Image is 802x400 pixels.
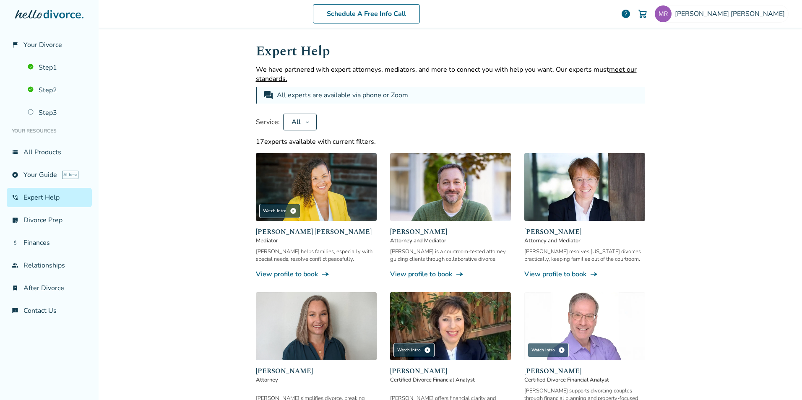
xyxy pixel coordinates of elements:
span: line_end_arrow_notch [590,270,598,278]
img: cshell2208@msn.com [655,5,672,22]
span: line_end_arrow_notch [321,270,330,278]
img: Neil Forester [390,153,511,221]
img: Cart [638,9,648,19]
img: Jeff Landers [524,292,645,360]
button: All [283,114,317,130]
a: chat_infoContact Us [7,301,92,320]
a: attach_moneyFinances [7,233,92,252]
span: flag_2 [12,42,18,48]
span: list_alt_check [12,217,18,223]
span: line_end_arrow_notch [456,270,464,278]
span: play_circle [290,208,297,214]
span: view_list [12,149,18,156]
span: Attorney [256,376,377,384]
iframe: Chat Widget [760,360,802,400]
a: groupRelationships [7,256,92,275]
span: [PERSON_NAME] [256,366,377,376]
div: All experts are available via phone or Zoom [277,90,410,100]
span: play_circle [424,347,431,353]
div: Watch Intro [528,343,569,357]
a: View profile to bookline_end_arrow_notch [390,270,511,279]
div: [PERSON_NAME] helps families, especially with special needs, resolve conflict peacefully. [256,248,377,263]
span: Certified Divorce Financial Analyst [390,376,511,384]
span: phone_in_talk [12,194,18,201]
div: [PERSON_NAME] resolves [US_STATE] divorces practically, keeping families out of the courtroom. [524,248,645,263]
div: [PERSON_NAME] is a courtroom-tested attorney guiding clients through collaborative divorce. [390,248,511,263]
span: [PERSON_NAME] [PERSON_NAME] [675,9,788,18]
img: Sandra Giudici [390,292,511,360]
span: [PERSON_NAME] [PERSON_NAME] [256,227,377,237]
a: help [621,9,631,19]
span: Your Divorce [23,40,62,49]
span: [PERSON_NAME] [524,366,645,376]
span: Mediator [256,237,377,244]
span: explore [12,171,18,178]
span: [PERSON_NAME] [524,227,645,237]
span: [PERSON_NAME] [390,227,511,237]
span: Service: [256,117,280,127]
span: play_circle [558,347,565,353]
span: attach_money [12,239,18,246]
li: Your Resources [7,122,92,139]
img: Desiree Howard [256,292,377,360]
div: All [290,117,302,127]
img: Claudia Brown Coulter [256,153,377,221]
a: Step2 [23,81,92,100]
span: Attorney and Mediator [524,237,645,244]
span: [PERSON_NAME] [390,366,511,376]
a: exploreYour GuideAI beta [7,165,92,184]
a: bookmark_checkAfter Divorce [7,278,92,298]
div: Watch Intro [259,204,300,218]
span: meet our standards. [256,65,637,83]
div: Watch Intro [393,343,435,357]
span: forum [263,90,273,100]
a: Schedule A Free Info Call [313,4,420,23]
span: AI beta [62,171,78,179]
span: group [12,262,18,269]
p: We have partnered with expert attorneys, mediators, and more to connect you with help you want. O... [256,65,645,83]
img: Anne Mania [524,153,645,221]
h1: Expert Help [256,41,645,62]
span: bookmark_check [12,285,18,291]
a: View profile to bookline_end_arrow_notch [256,270,377,279]
a: phone_in_talkExpert Help [7,188,92,207]
a: View profile to bookline_end_arrow_notch [524,270,645,279]
span: Attorney and Mediator [390,237,511,244]
a: Step3 [23,103,92,122]
a: flag_2Your Divorce [7,35,92,55]
a: Step1 [23,58,92,77]
span: chat_info [12,307,18,314]
a: view_listAll Products [7,143,92,162]
span: Certified Divorce Financial Analyst [524,376,645,384]
div: 17 experts available with current filters. [256,137,645,146]
a: list_alt_checkDivorce Prep [7,210,92,230]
